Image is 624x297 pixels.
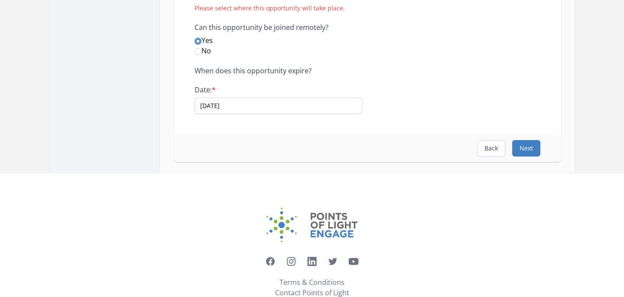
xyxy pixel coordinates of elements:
[195,48,201,55] input: No
[195,98,362,114] input: mm/dd/yyyy
[195,66,540,75] p: When does this opportunity expire?
[477,140,505,157] button: Back
[195,23,540,32] label: Can this opportunity be joined remotely?
[195,4,540,13] div: Please select where this opportunity will take place.
[512,140,540,157] button: Next
[195,38,201,45] input: Yes
[266,208,357,242] img: Points of Light Engage
[195,35,540,46] label: Yes
[279,277,344,287] a: Terms & Conditions
[195,85,362,94] label: Date:
[195,46,540,56] label: No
